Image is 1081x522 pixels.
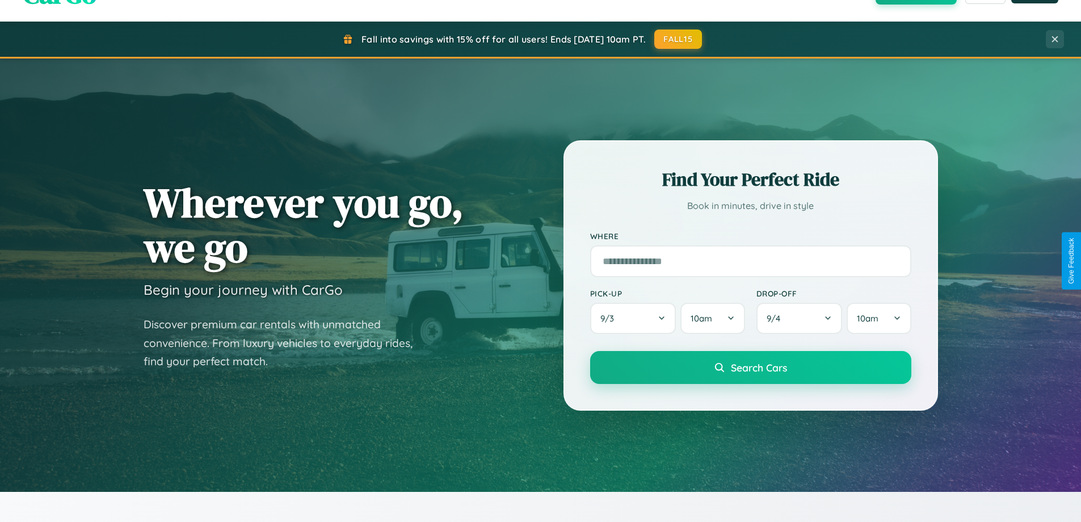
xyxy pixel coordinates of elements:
h3: Begin your journey with CarGo [144,281,343,298]
h1: Wherever you go, we go [144,180,464,270]
p: Book in minutes, drive in style [590,198,911,214]
span: 10am [857,313,878,324]
div: Give Feedback [1067,238,1075,284]
label: Drop-off [756,289,911,298]
p: Discover premium car rentals with unmatched convenience. From luxury vehicles to everyday rides, ... [144,315,427,371]
label: Where [590,231,911,241]
button: 9/4 [756,303,843,334]
h2: Find Your Perfect Ride [590,167,911,192]
span: 10am [691,313,712,324]
button: FALL15 [654,30,702,49]
label: Pick-up [590,289,745,298]
button: Search Cars [590,351,911,384]
button: 10am [847,303,911,334]
button: 9/3 [590,303,676,334]
span: 9 / 3 [600,313,620,324]
span: 9 / 4 [767,313,786,324]
span: Search Cars [731,361,787,374]
span: Fall into savings with 15% off for all users! Ends [DATE] 10am PT. [361,34,646,45]
button: 10am [680,303,744,334]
